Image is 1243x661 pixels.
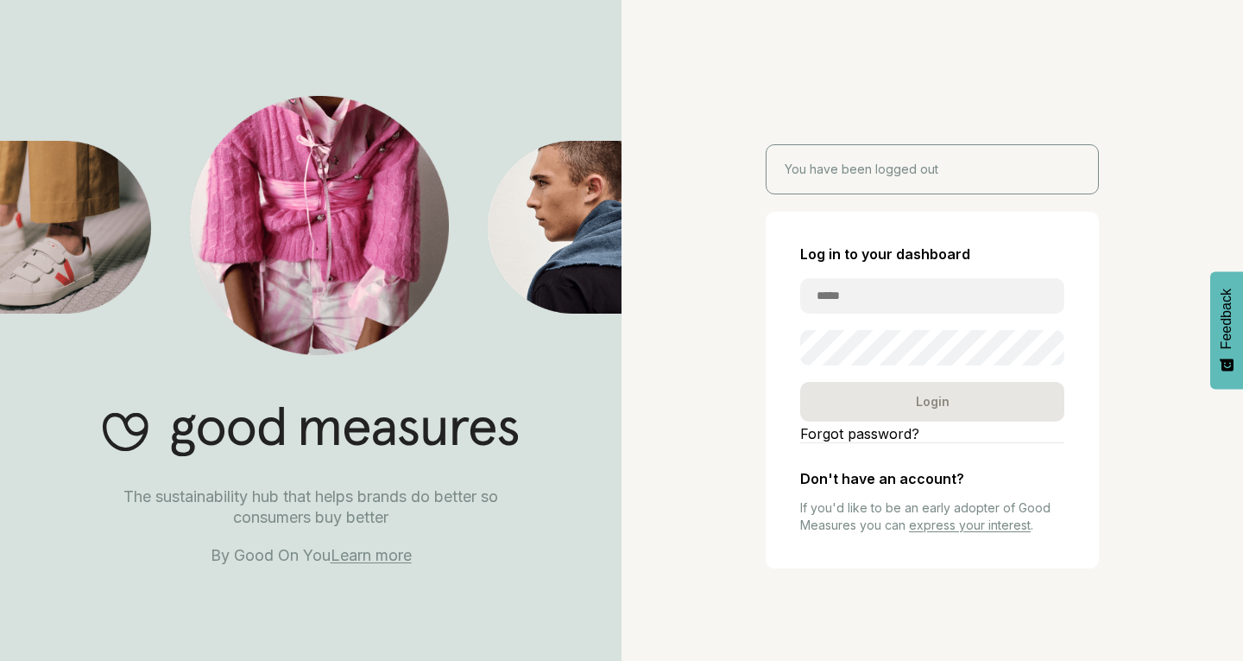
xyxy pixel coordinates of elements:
p: The sustainability hub that helps brands do better so consumers buy better [85,486,537,528]
span: Feedback [1219,289,1234,349]
img: Good Measures [190,96,449,355]
h2: Don't have an account? [800,471,1064,487]
div: Login [800,382,1064,422]
button: Feedback - Show survey [1210,271,1243,389]
iframe: Website support platform help button [1167,585,1226,644]
a: express your interest [909,518,1031,532]
img: Good Measures [103,406,519,457]
img: Good Measures [488,141,621,314]
a: Learn more [331,546,412,564]
p: If you'd like to be an early adopter of Good Measures you can . [800,499,1064,534]
div: You have been logged out [766,144,1099,194]
a: Forgot password? [800,425,1064,442]
h2: Log in to your dashboard [800,246,1064,263]
p: By Good On You [85,545,537,566]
